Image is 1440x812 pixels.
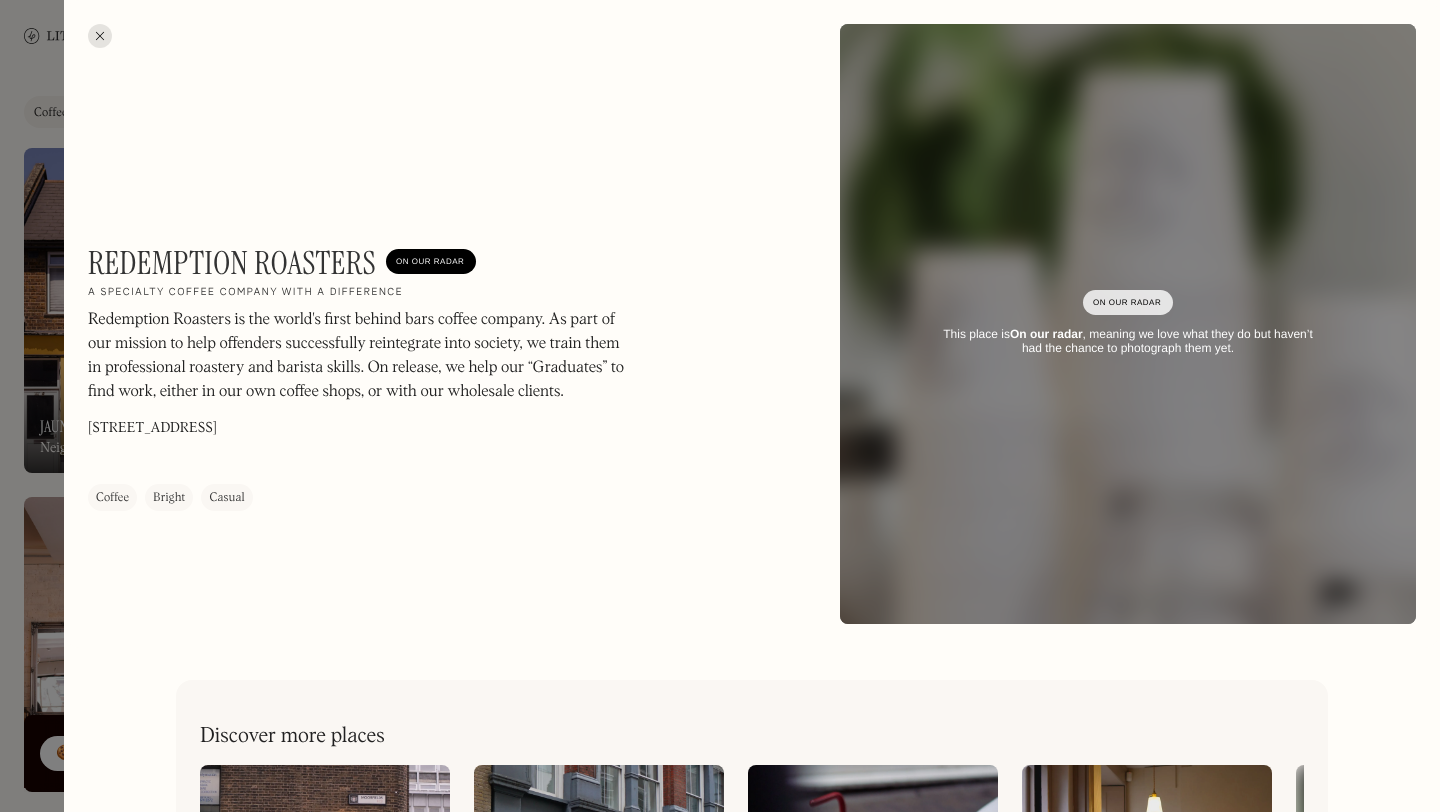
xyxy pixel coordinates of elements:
[200,724,385,749] h2: Discover more places
[88,308,628,404] p: Redemption Roasters is the world's first behind bars coffee company. As part of our mission to he...
[932,327,1324,356] div: This place is , meaning we love what they do but haven’t had the chance to photograph them yet.
[396,252,466,272] div: On Our Radar
[1093,293,1163,313] div: On Our Radar
[153,488,185,508] div: Bright
[209,488,244,508] div: Casual
[1010,327,1083,341] strong: On our radar
[88,286,403,300] h2: A specialty coffee company with a difference
[96,488,129,508] div: Coffee
[88,244,376,282] h1: Redemption Roasters
[88,418,217,439] p: [STREET_ADDRESS]
[88,449,217,470] p: ‍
